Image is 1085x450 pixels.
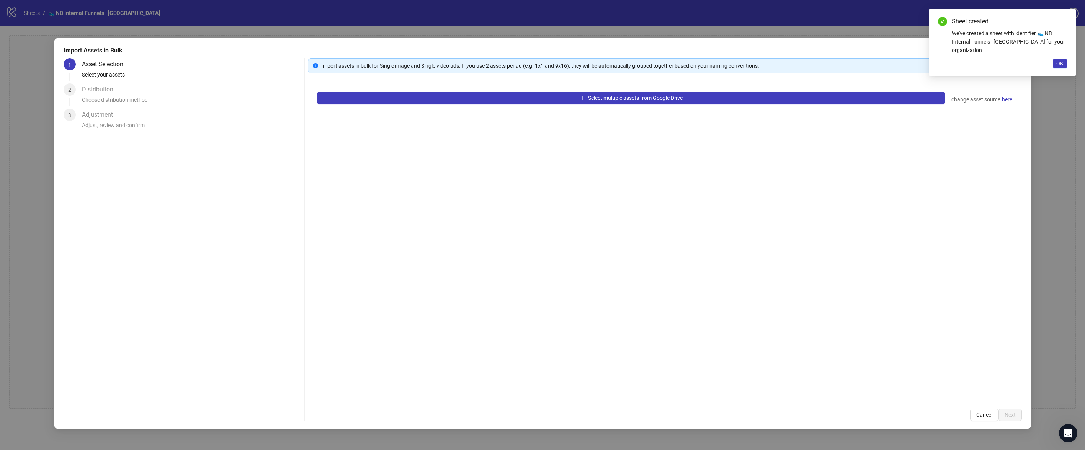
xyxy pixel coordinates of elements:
span: OK [1056,60,1064,67]
div: I hope this proves helpful! Please feel free to reach out if you have any questions. ​ [12,169,119,199]
span: 3 [68,112,71,118]
div: Close [134,3,148,17]
button: Start recording [49,251,55,257]
span: Cancel [976,412,992,418]
li: → then click on the button (see Screenshot 1). [18,38,119,59]
span: 1 [68,62,71,68]
span: info-circle [313,63,318,68]
span: Ticket has been created • 58m ago [39,228,123,234]
button: Next [998,409,1021,421]
div: Choose distribution method [82,96,301,109]
div: Adjust, review and confirm [82,121,301,134]
div: Best, [PERSON_NAME] [12,199,119,214]
iframe: Intercom live chat [1059,424,1077,442]
button: Upload attachment [12,251,18,257]
span: plus [580,95,585,101]
button: Cancel [970,409,998,421]
button: Home [120,3,134,18]
li: Once saved, you can apply this template to your ads - adding values in bulk as predefined entries... [18,129,119,165]
span: Support Request [58,31,105,37]
span: 2 [68,87,71,93]
div: Import assets in bulk for Single image and Single video ads. If you use 2 assets per ad (e.g. 1x1... [321,62,1016,70]
div: Adjustment [82,109,119,121]
button: Send a message… [131,248,144,260]
a: Support Request [41,26,111,42]
button: OK [1053,59,1067,68]
span: here [1002,95,1012,104]
b: Apply Template [27,46,74,52]
li: When creating a new template, you’ll find all the attributes you can define (e.g., Primary Texts,... [18,91,119,127]
div: change asset source [951,95,1012,104]
div: Distribution [82,83,119,96]
div: We've created a sheet with identifier 👟 NB Internal Funnels | [GEOGRAPHIC_DATA] for your organiza... [952,29,1067,54]
textarea: Message… [7,235,147,248]
div: Import Assets in Bulk [64,46,1022,55]
div: Laura says… [6,224,147,251]
button: Select multiple assets from Google Drive [317,92,945,104]
div: Asset Selection [82,58,129,70]
h1: Fin [37,4,46,10]
div: Select your assets [82,70,301,83]
span: Select multiple assets from Google Drive [588,95,683,101]
span: check-circle [938,17,947,26]
a: here [1001,95,1012,104]
div: Sheet created [952,17,1067,26]
img: Profile image for Fin [22,4,34,16]
button: Gif picker [36,251,42,257]
b: create a new template [18,69,96,82]
li: A pop-up window will appear where you can either or select an existing one (see Screenshot 2). [18,61,119,90]
p: The team can also help [37,10,95,17]
a: Close [1058,17,1067,25]
button: Emoji picker [24,251,30,257]
button: go back [5,3,20,18]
